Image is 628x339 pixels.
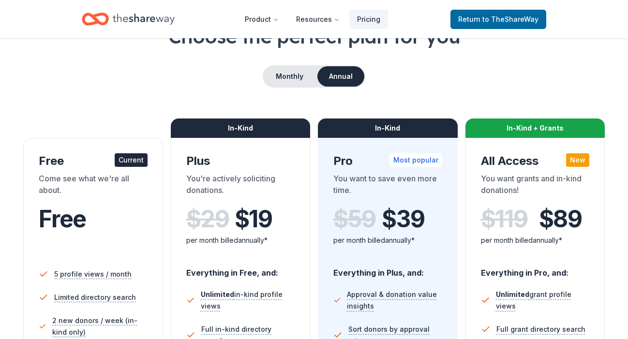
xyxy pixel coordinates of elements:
div: Everything in Pro, and: [481,259,590,279]
span: Approval & donation value insights [347,289,442,312]
span: grant profile views [496,290,571,310]
div: You want grants and in-kind donations! [481,173,590,200]
span: Return [458,14,538,25]
div: You're actively soliciting donations. [186,173,295,200]
span: Free [39,205,86,233]
a: Pricing [349,10,388,29]
button: Monthly [264,66,315,87]
div: Free [39,153,148,169]
div: You want to save even more time. [333,173,442,200]
div: per month billed annually* [333,235,442,246]
div: per month billed annually* [481,235,590,246]
span: to TheShareWay [482,15,538,23]
span: Full grant directory search [496,324,585,335]
nav: Main [237,8,388,30]
button: Annual [317,66,364,87]
span: Unlimited [496,290,529,298]
span: $ 39 [382,206,424,233]
div: All Access [481,153,590,169]
div: Plus [186,153,295,169]
span: 5 profile views / month [54,268,132,280]
a: Home [82,8,175,30]
a: Returnto TheShareWay [450,10,546,29]
span: Unlimited [201,290,234,298]
button: Resources [288,10,347,29]
button: Product [237,10,286,29]
div: Everything in Free, and: [186,259,295,279]
span: in-kind profile views [201,290,283,310]
div: per month billed annually* [186,235,295,246]
div: New [566,153,589,167]
span: $ 89 [539,206,582,233]
div: Pro [333,153,442,169]
div: In-Kind + Grants [465,118,605,138]
div: Come see what we're all about. [39,173,148,200]
div: Most popular [389,153,442,167]
div: In-Kind [318,118,458,138]
div: Current [115,153,148,167]
span: $ 19 [235,206,272,233]
span: 2 new donors / week (in-kind only) [52,315,147,338]
div: In-Kind [171,118,311,138]
span: Limited directory search [54,292,136,303]
div: Everything in Plus, and: [333,259,442,279]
